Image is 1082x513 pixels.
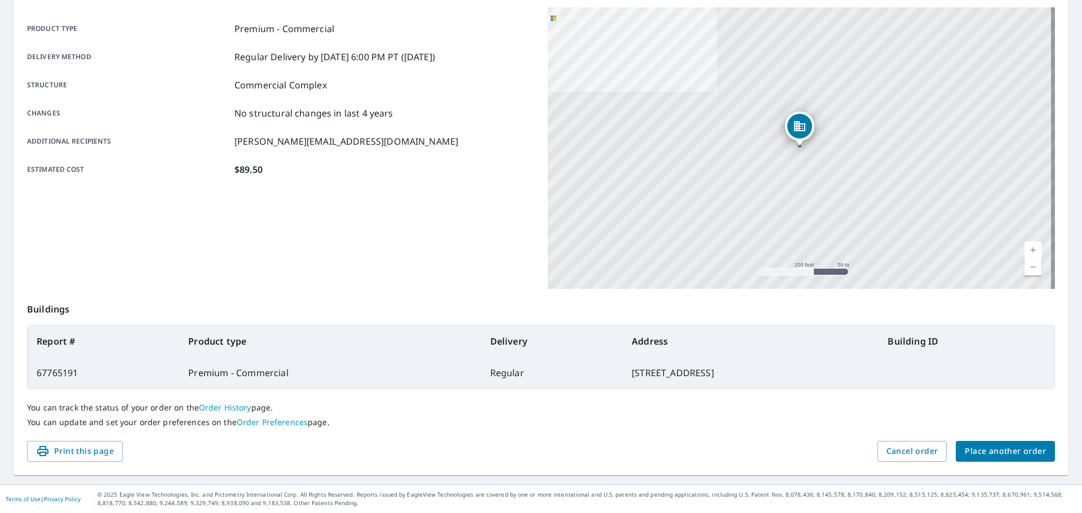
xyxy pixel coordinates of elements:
a: Order Preferences [237,417,308,427]
a: Terms of Use [6,495,41,503]
th: Product type [179,325,481,357]
p: Buildings [27,289,1055,325]
p: Premium - Commercial [234,22,334,35]
p: Product type [27,22,230,35]
p: [PERSON_NAME][EMAIL_ADDRESS][DOMAIN_NAME] [234,135,458,148]
a: Current Level 17, Zoom Out [1025,258,1041,275]
button: Place another order [956,441,1055,462]
p: Estimated cost [27,163,230,176]
span: Place another order [965,444,1046,458]
p: You can update and set your order preferences on the page. [27,417,1055,427]
th: Delivery [481,325,623,357]
th: Building ID [879,325,1054,357]
td: 67765191 [28,357,179,389]
td: [STREET_ADDRESS] [623,357,879,389]
p: © 2025 Eagle View Technologies, Inc. and Pictometry International Corp. All Rights Reserved. Repo... [97,490,1076,507]
a: Order History [199,402,251,413]
p: Structure [27,78,230,92]
p: Delivery method [27,50,230,64]
span: Print this page [36,444,114,458]
a: Privacy Policy [44,495,81,503]
span: Cancel order [886,444,938,458]
p: No structural changes in last 4 years [234,106,393,120]
div: Dropped pin, building 1, Commercial property, 24034 104th Ave SE Kent, WA 98030 [785,111,814,146]
td: Regular [481,357,623,389]
th: Address [623,325,879,357]
p: Changes [27,106,230,120]
p: $89.50 [234,163,263,176]
p: Additional recipients [27,135,230,148]
button: Cancel order [877,441,947,462]
th: Report # [28,325,179,357]
p: You can track the status of your order on the page. [27,403,1055,413]
button: Print this page [27,441,123,462]
a: Current Level 17, Zoom In [1025,242,1041,258]
p: | [6,496,81,502]
td: Premium - Commercial [179,357,481,389]
p: Regular Delivery by [DATE] 6:00 PM PT ([DATE]) [234,50,435,64]
p: Commercial Complex [234,78,327,92]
